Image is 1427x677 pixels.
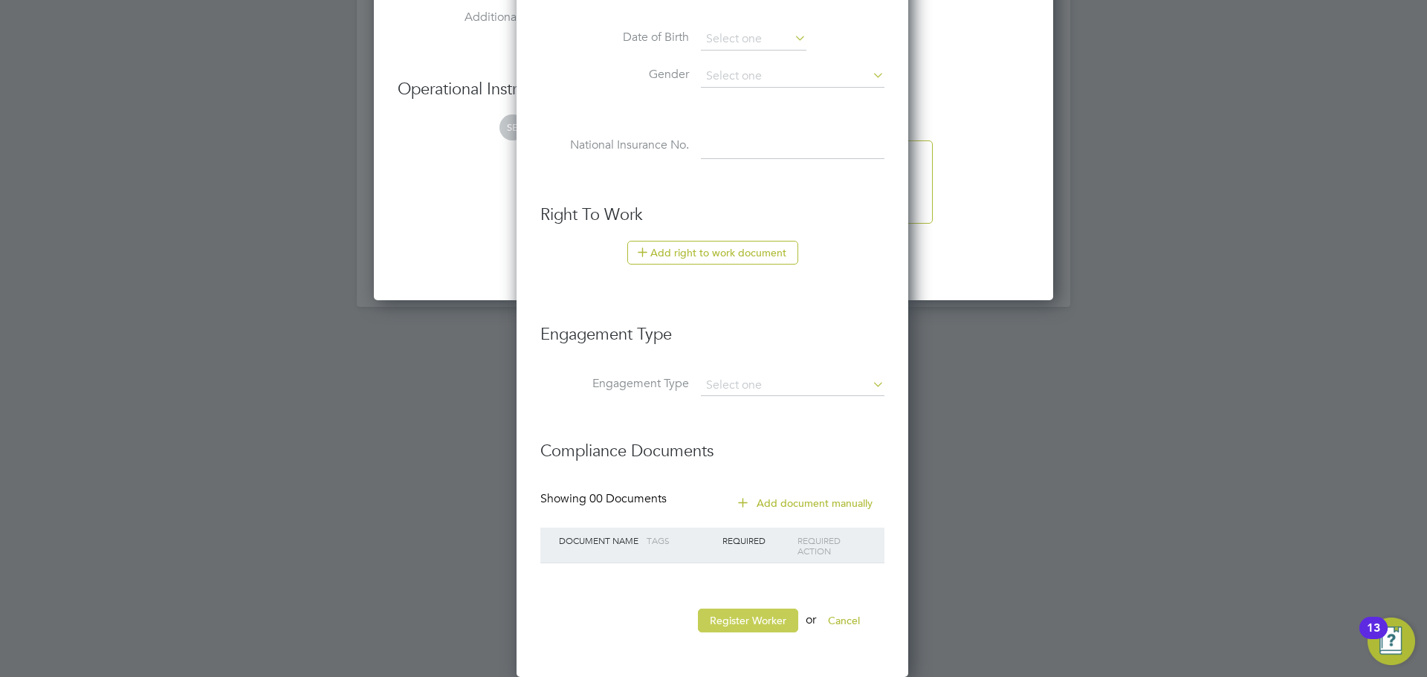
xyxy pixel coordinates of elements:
[627,241,798,265] button: Add right to work document
[728,491,884,515] button: Add document manually
[698,609,798,632] button: Register Worker
[701,375,884,396] input: Select one
[499,114,525,140] span: SE
[555,528,643,553] div: Document Name
[643,528,719,553] div: Tags
[816,609,872,632] button: Cancel
[719,528,795,553] div: Required
[701,65,884,88] input: Select one
[398,79,1029,100] h3: Operational Instructions & Comments
[540,137,689,153] label: National Insurance No.
[540,491,670,507] div: Showing
[701,28,806,51] input: Select one
[1367,628,1380,647] div: 13
[540,376,689,392] label: Engagement Type
[794,528,870,563] div: Required Action
[540,30,689,45] label: Date of Birth
[540,204,884,226] h3: Right To Work
[540,67,689,82] label: Gender
[398,10,546,25] label: Additional H&S
[589,491,667,506] span: 00 Documents
[540,309,884,346] h3: Engagement Type
[540,426,884,462] h3: Compliance Documents
[540,609,884,647] li: or
[1368,618,1415,665] button: Open Resource Center, 13 new notifications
